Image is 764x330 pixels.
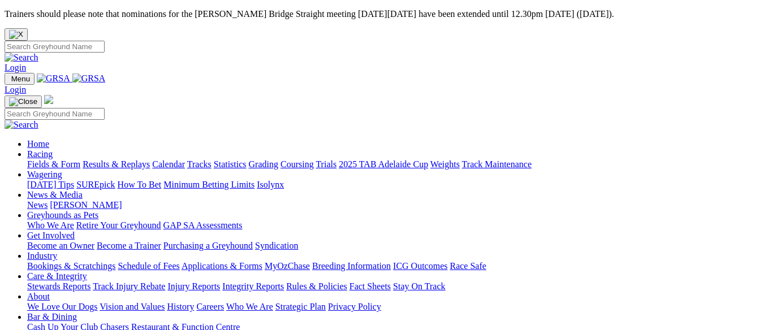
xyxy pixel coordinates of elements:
a: Fields & Form [27,159,80,169]
a: Who We Are [226,302,273,311]
a: Statistics [214,159,247,169]
a: Become an Owner [27,241,94,250]
a: Rules & Policies [286,281,347,291]
a: Weights [430,159,460,169]
img: GRSA [37,73,70,84]
a: Coursing [280,159,314,169]
a: Track Maintenance [462,159,532,169]
a: Care & Integrity [27,271,87,281]
a: Purchasing a Greyhound [163,241,253,250]
a: Injury Reports [167,281,220,291]
a: Fact Sheets [349,281,391,291]
a: News & Media [27,190,83,199]
a: 2025 TAB Adelaide Cup [339,159,428,169]
a: MyOzChase [265,261,310,271]
a: History [167,302,194,311]
div: About [27,302,759,312]
button: Toggle navigation [5,73,34,85]
span: Menu [11,75,30,83]
a: Become a Trainer [97,241,161,250]
a: Results & Replays [83,159,150,169]
a: Breeding Information [312,261,391,271]
a: Home [27,139,49,149]
img: Close [9,97,37,106]
a: Minimum Betting Limits [163,180,254,189]
a: About [27,292,50,301]
a: Isolynx [257,180,284,189]
input: Search [5,41,105,53]
a: Bookings & Scratchings [27,261,115,271]
a: Who We Are [27,220,74,230]
a: Privacy Policy [328,302,381,311]
a: Trials [316,159,336,169]
a: Careers [196,302,224,311]
div: Racing [27,159,759,170]
a: [DATE] Tips [27,180,74,189]
a: Syndication [255,241,298,250]
a: Grading [249,159,278,169]
img: GRSA [72,73,106,84]
div: Care & Integrity [27,281,759,292]
a: Calendar [152,159,185,169]
img: Search [5,53,38,63]
a: Vision and Values [100,302,165,311]
a: Bar & Dining [27,312,77,322]
a: Applications & Forms [182,261,262,271]
input: Search [5,108,105,120]
img: X [9,30,23,39]
a: Track Injury Rebate [93,281,165,291]
a: Tracks [187,159,211,169]
div: Industry [27,261,759,271]
button: Close [5,28,28,41]
div: Greyhounds as Pets [27,220,759,231]
a: Login [5,85,26,94]
div: News & Media [27,200,759,210]
div: Wagering [27,180,759,190]
img: logo-grsa-white.png [44,95,53,104]
a: [PERSON_NAME] [50,200,122,210]
a: Schedule of Fees [118,261,179,271]
a: How To Bet [118,180,162,189]
a: Industry [27,251,57,260]
a: Get Involved [27,231,75,240]
a: Login [5,63,26,72]
a: Integrity Reports [222,281,284,291]
a: News [27,200,48,210]
a: Stewards Reports [27,281,90,291]
a: SUREpick [76,180,115,189]
a: Wagering [27,170,62,179]
img: Search [5,120,38,130]
a: Racing [27,149,53,159]
p: Trainers should please note that nominations for the [PERSON_NAME] Bridge Straight meeting [DATE]... [5,9,759,19]
a: GAP SA Assessments [163,220,243,230]
a: Strategic Plan [275,302,326,311]
div: Get Involved [27,241,759,251]
a: We Love Our Dogs [27,302,97,311]
button: Toggle navigation [5,95,42,108]
a: Retire Your Greyhound [76,220,161,230]
a: Race Safe [450,261,486,271]
a: ICG Outcomes [393,261,447,271]
a: Stay On Track [393,281,445,291]
a: Greyhounds as Pets [27,210,98,220]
